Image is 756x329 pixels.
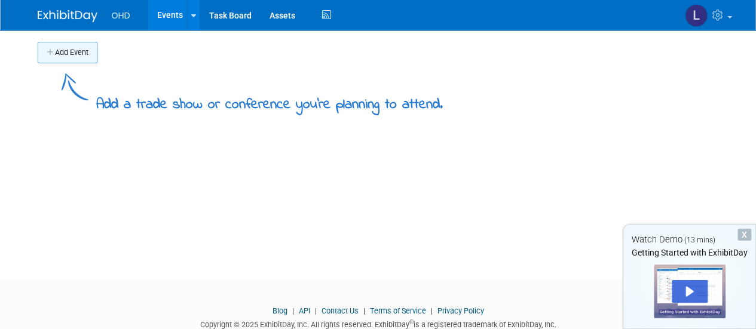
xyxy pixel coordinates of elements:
[684,236,715,244] span: (13 mins)
[409,319,414,325] sup: ®
[685,4,708,27] img: Laura Flowers
[623,233,755,246] div: Watch Demo
[38,42,97,63] button: Add Event
[370,306,426,315] a: Terms of Service
[737,229,751,241] div: Dismiss
[38,10,97,22] img: ExhibitDay
[299,306,310,315] a: API
[273,306,287,315] a: Blog
[112,11,130,20] span: OHD
[623,247,755,259] div: Getting Started with ExhibitDay
[96,86,443,115] div: Add a trade show or conference you're planning to attend.
[437,306,484,315] a: Privacy Policy
[428,306,436,315] span: |
[322,306,359,315] a: Contact Us
[312,306,320,315] span: |
[672,280,708,303] div: Play
[360,306,368,315] span: |
[289,306,297,315] span: |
